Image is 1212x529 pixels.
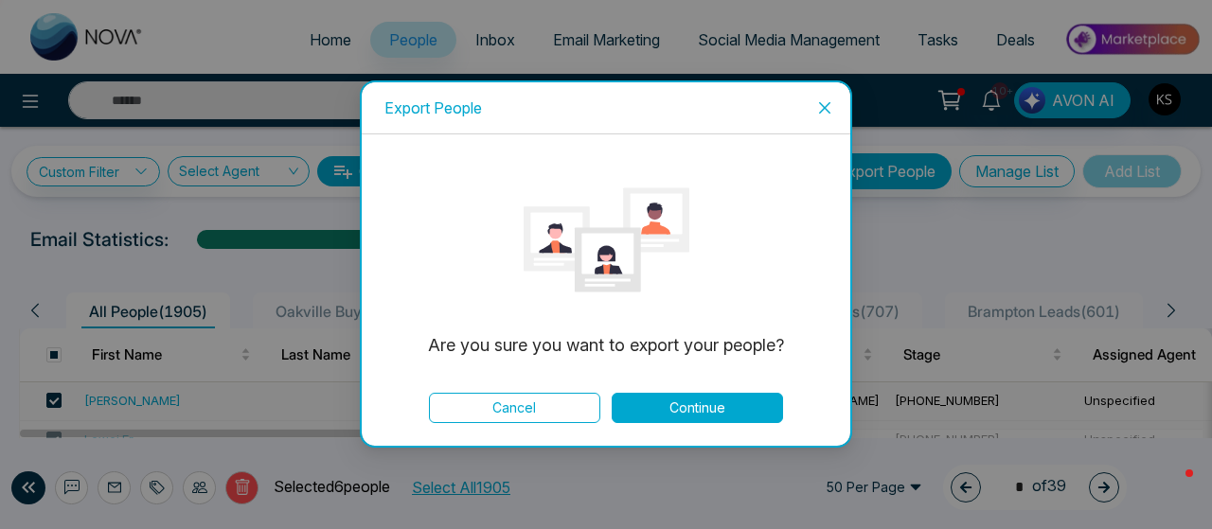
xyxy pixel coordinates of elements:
[612,394,783,424] button: Continue
[817,100,832,115] span: close
[799,82,850,133] button: Close
[406,332,805,359] p: Are you sure you want to export your people?
[1148,465,1193,510] iframe: Intercom live chat
[524,157,689,323] img: loading
[429,394,600,424] button: Cancel
[384,97,828,118] div: Export People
